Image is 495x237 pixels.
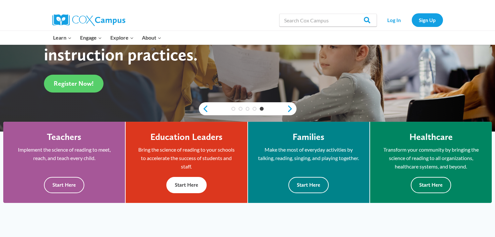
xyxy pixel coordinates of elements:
a: 2 [239,107,242,111]
h4: Teachers [47,131,81,143]
button: Child menu of Engage [76,31,106,44]
span: Register Now! [54,80,94,87]
a: Healthcare Transform your community by bringing the science of reading to all organizations, heal... [370,122,492,203]
p: Transform your community by bringing the science of reading to all organizations, healthcare syst... [380,145,482,170]
a: Education Leaders Bring the science of reading to your schools to accelerate the success of stude... [126,122,247,203]
a: previous [199,105,209,113]
nav: Primary Navigation [49,31,166,44]
a: Teachers Implement the science of reading to meet, reach, and teach every child. Start Here [3,122,125,203]
a: 5 [260,107,264,111]
div: content slider buttons [199,102,296,115]
button: Child menu of Explore [106,31,138,44]
a: Log In [380,13,408,27]
a: Families Make the most of everyday activities by talking, reading, singing, and playing together.... [248,122,369,203]
a: Sign Up [412,13,443,27]
p: Implement the science of reading to meet, reach, and teach every child. [13,145,115,162]
button: Child menu of Learn [49,31,76,44]
button: Start Here [44,177,84,193]
h4: Families [293,131,324,143]
p: Make the most of everyday activities by talking, reading, singing, and playing together. [258,145,360,162]
h4: Healthcare [409,131,452,143]
a: 3 [246,107,250,111]
a: next [287,105,296,113]
input: Search Cox Campus [279,14,377,27]
nav: Secondary Navigation [380,13,443,27]
button: Child menu of About [138,31,166,44]
img: Cox Campus [52,14,125,26]
button: Start Here [411,177,451,193]
button: Start Here [288,177,329,193]
a: 4 [253,107,256,111]
a: 1 [231,107,235,111]
h4: Education Leaders [150,131,223,143]
button: Start Here [166,177,207,193]
a: Register Now! [44,75,103,93]
p: Bring the science of reading to your schools to accelerate the success of students and staff. [135,145,237,170]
